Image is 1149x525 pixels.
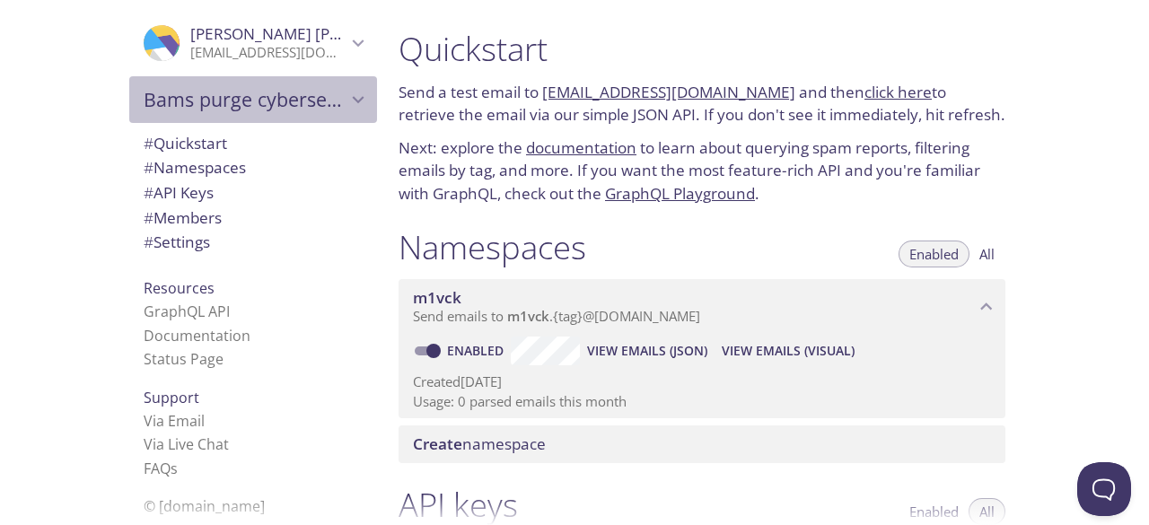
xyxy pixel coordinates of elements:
span: Support [144,388,199,407]
span: # [144,232,153,252]
span: # [144,157,153,178]
div: Bams purge cybersecurity [129,76,377,123]
p: Send a test email to and then to retrieve the email via our simple JSON API. If you don't see it ... [399,81,1005,127]
button: Enabled [899,241,969,267]
span: Create [413,433,462,454]
span: Bams purge cybersecurity [144,87,346,112]
span: # [144,207,153,228]
a: GraphQL API [144,302,230,321]
span: [PERSON_NAME] [PERSON_NAME] [190,23,436,44]
div: Darias Davis [129,13,377,73]
a: Via Email [144,411,205,431]
div: Create namespace [399,425,1005,463]
span: Send emails to . {tag} @[DOMAIN_NAME] [413,307,700,325]
a: Via Live Chat [144,434,229,454]
div: Quickstart [129,131,377,156]
a: Status Page [144,349,224,369]
a: GraphQL Playground [605,183,755,204]
p: [EMAIL_ADDRESS][DOMAIN_NAME] [190,44,346,62]
a: Enabled [444,342,511,359]
h1: Quickstart [399,29,1005,69]
span: View Emails (Visual) [722,340,855,362]
span: Quickstart [144,133,227,153]
span: m1vck [413,287,461,308]
span: API Keys [144,182,214,203]
div: m1vck namespace [399,279,1005,335]
div: Team Settings [129,230,377,255]
div: API Keys [129,180,377,206]
div: Namespaces [129,155,377,180]
p: Next: explore the to learn about querying spam reports, filtering emails by tag, and more. If you... [399,136,1005,206]
iframe: Help Scout Beacon - Open [1077,462,1131,516]
span: namespace [413,433,546,454]
button: View Emails (Visual) [715,337,862,365]
span: # [144,182,153,203]
div: Members [129,206,377,231]
a: [EMAIL_ADDRESS][DOMAIN_NAME] [542,82,795,102]
p: Created [DATE] [413,372,991,391]
span: Namespaces [144,157,246,178]
h1: Namespaces [399,227,586,267]
span: # [144,133,153,153]
button: All [969,241,1005,267]
span: View Emails (JSON) [587,340,707,362]
span: Members [144,207,222,228]
button: View Emails (JSON) [580,337,715,365]
a: documentation [526,137,636,158]
span: s [171,459,178,478]
span: Settings [144,232,210,252]
span: Resources [144,278,215,298]
a: Documentation [144,326,250,346]
span: m1vck [507,307,549,325]
p: Usage: 0 parsed emails this month [413,392,991,411]
h1: API keys [399,485,518,525]
a: FAQ [144,459,178,478]
a: click here [864,82,932,102]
